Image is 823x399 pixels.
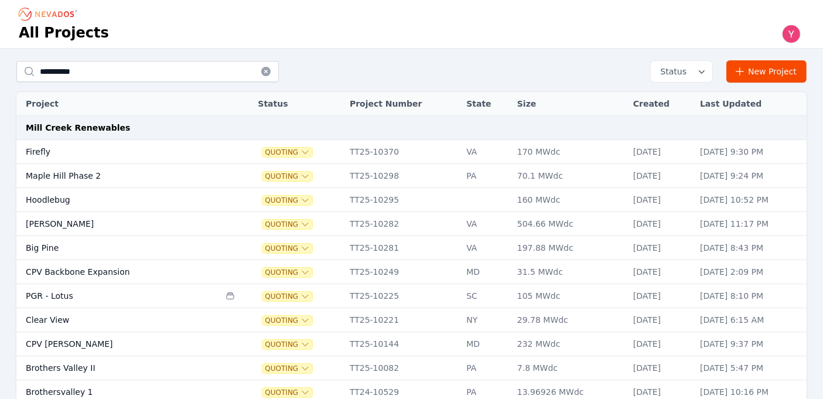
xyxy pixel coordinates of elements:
a: New Project [726,60,807,83]
td: [DATE] 5:47 PM [694,356,807,380]
button: Quoting [262,292,312,301]
td: TT25-10370 [344,140,460,164]
button: Quoting [262,268,312,277]
td: [DATE] [627,260,694,284]
td: 105 MWdc [511,284,627,308]
button: Quoting [262,148,312,157]
td: [DATE] 8:10 PM [694,284,807,308]
th: Size [511,92,627,116]
td: TT25-10249 [344,260,460,284]
td: [DATE] 9:30 PM [694,140,807,164]
td: PGR - Lotus [16,284,220,308]
td: [DATE] [627,284,694,308]
button: Quoting [262,172,312,181]
img: Yoni Bennett [782,25,801,43]
tr: Clear ViewQuotingTT25-10221NY29.78 MWdc[DATE][DATE] 6:15 AM [16,308,807,332]
button: Quoting [262,196,312,205]
td: VA [460,212,511,236]
td: [DATE] 2:09 PM [694,260,807,284]
td: [DATE] 11:17 PM [694,212,807,236]
td: TT25-10225 [344,284,460,308]
button: Quoting [262,388,312,397]
td: Maple Hill Phase 2 [16,164,220,188]
td: CPV [PERSON_NAME] [16,332,220,356]
td: Brothers Valley II [16,356,220,380]
h1: All Projects [19,23,109,42]
td: TT25-10221 [344,308,460,332]
td: PA [460,356,511,380]
td: [DATE] 9:37 PM [694,332,807,356]
td: [DATE] [627,308,694,332]
td: TT25-10281 [344,236,460,260]
button: Quoting [262,316,312,325]
td: 232 MWdc [511,332,627,356]
td: [DATE] [627,188,694,212]
td: TT25-10144 [344,332,460,356]
tr: CPV [PERSON_NAME]QuotingTT25-10144MD232 MWdc[DATE][DATE] 9:37 PM [16,332,807,356]
td: [DATE] 9:24 PM [694,164,807,188]
td: Firefly [16,140,220,164]
td: [DATE] [627,356,694,380]
td: [DATE] [627,236,694,260]
button: Quoting [262,364,312,373]
tr: [PERSON_NAME]QuotingTT25-10282VA504.66 MWdc[DATE][DATE] 11:17 PM [16,212,807,236]
td: [PERSON_NAME] [16,212,220,236]
nav: Breadcrumb [19,5,81,23]
button: Status [651,61,712,82]
button: Quoting [262,244,312,253]
span: Status [655,66,687,77]
th: State [460,92,511,116]
td: 170 MWdc [511,140,627,164]
td: Big Pine [16,236,220,260]
tr: HoodlebugQuotingTT25-10295160 MWdc[DATE][DATE] 10:52 PM [16,188,807,212]
td: Mill Creek Renewables [16,116,807,140]
button: Quoting [262,340,312,349]
td: VA [460,140,511,164]
tr: Big PineQuotingTT25-10281VA197.88 MWdc[DATE][DATE] 8:43 PM [16,236,807,260]
td: [DATE] 10:52 PM [694,188,807,212]
th: Project [16,92,220,116]
td: PA [460,164,511,188]
td: TT25-10282 [344,212,460,236]
tr: Maple Hill Phase 2QuotingTT25-10298PA70.1 MWdc[DATE][DATE] 9:24 PM [16,164,807,188]
td: CPV Backbone Expansion [16,260,220,284]
td: TT25-10295 [344,188,460,212]
tr: PGR - LotusQuotingTT25-10225SC105 MWdc[DATE][DATE] 8:10 PM [16,284,807,308]
td: 160 MWdc [511,188,627,212]
tr: Brothers Valley IIQuotingTT25-10082PA7.8 MWdc[DATE][DATE] 5:47 PM [16,356,807,380]
td: Hoodlebug [16,188,220,212]
tr: FireflyQuotingTT25-10370VA170 MWdc[DATE][DATE] 9:30 PM [16,140,807,164]
th: Status [252,92,344,116]
td: NY [460,308,511,332]
td: [DATE] 6:15 AM [694,308,807,332]
th: Project Number [344,92,460,116]
th: Last Updated [694,92,807,116]
td: 7.8 MWdc [511,356,627,380]
td: [DATE] [627,164,694,188]
td: 197.88 MWdc [511,236,627,260]
td: MD [460,260,511,284]
button: Quoting [262,220,312,229]
td: [DATE] 8:43 PM [694,236,807,260]
td: 29.78 MWdc [511,308,627,332]
td: [DATE] [627,332,694,356]
td: Clear View [16,308,220,332]
td: 70.1 MWdc [511,164,627,188]
td: [DATE] [627,140,694,164]
td: VA [460,236,511,260]
tr: CPV Backbone ExpansionQuotingTT25-10249MD31.5 MWdc[DATE][DATE] 2:09 PM [16,260,807,284]
td: TT25-10082 [344,356,460,380]
th: Created [627,92,694,116]
td: TT25-10298 [344,164,460,188]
